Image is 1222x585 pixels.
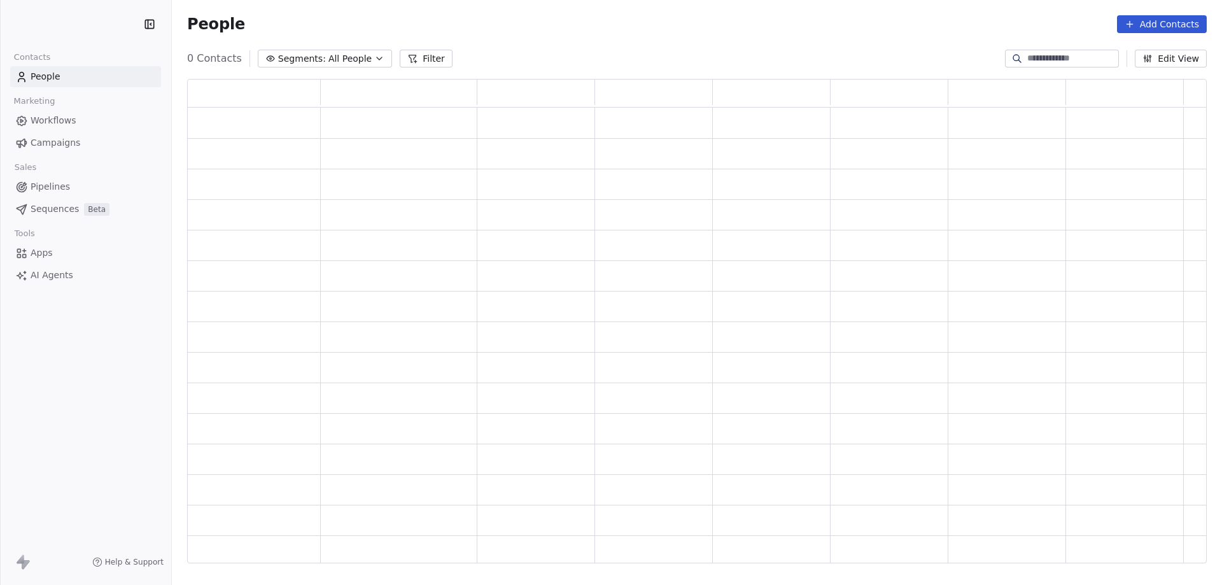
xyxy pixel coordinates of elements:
[278,52,326,66] span: Segments:
[8,48,56,67] span: Contacts
[31,180,70,194] span: Pipelines
[10,176,161,197] a: Pipelines
[31,246,53,260] span: Apps
[84,203,109,216] span: Beta
[10,66,161,87] a: People
[1135,50,1207,67] button: Edit View
[10,110,161,131] a: Workflows
[187,51,242,66] span: 0 Contacts
[105,557,164,567] span: Help & Support
[31,202,79,216] span: Sequences
[10,265,161,286] a: AI Agents
[400,50,453,67] button: Filter
[9,158,42,177] span: Sales
[31,269,73,282] span: AI Agents
[328,52,372,66] span: All People
[92,557,164,567] a: Help & Support
[9,224,40,243] span: Tools
[10,243,161,264] a: Apps
[10,199,161,220] a: SequencesBeta
[187,15,245,34] span: People
[31,70,60,83] span: People
[1117,15,1207,33] button: Add Contacts
[31,114,76,127] span: Workflows
[10,132,161,153] a: Campaigns
[31,136,80,150] span: Campaigns
[8,92,60,111] span: Marketing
